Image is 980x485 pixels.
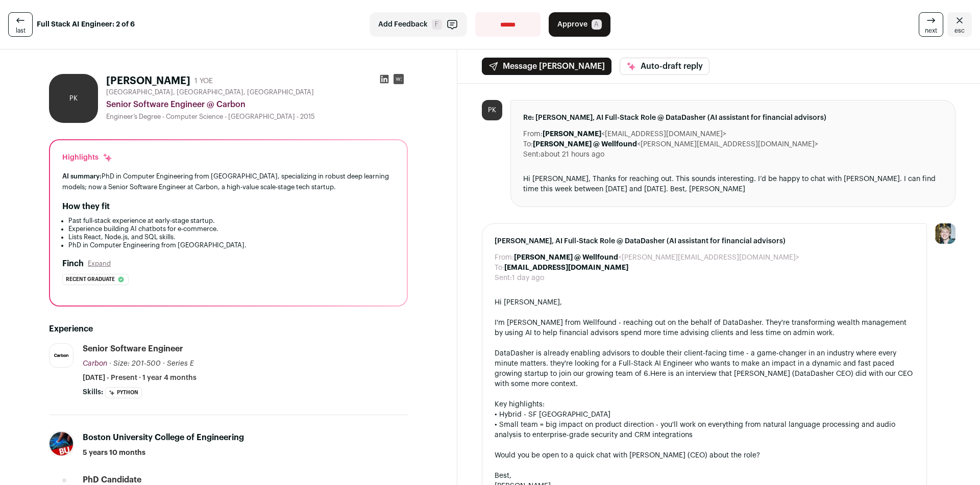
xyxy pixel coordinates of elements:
[62,173,102,180] span: AI summary:
[533,141,637,148] b: [PERSON_NAME] @ Wellfound
[543,131,601,138] b: [PERSON_NAME]
[514,254,618,261] b: [PERSON_NAME] @ Wellfound
[495,370,913,388] a: Here is an interview that [PERSON_NAME] (DataDasher CEO) did with our CEO with some more context
[62,152,113,163] div: Highlights
[163,359,165,369] span: ·
[105,387,142,398] li: Python
[919,12,943,37] a: next
[925,27,937,35] span: next
[50,346,73,366] img: cedf6864c6aa4619dd57a9428fb8accb55795726b354938b2aaed3cfa4229ca3.jpg
[106,98,408,111] div: Senior Software Engineer @ Carbon
[378,19,428,30] span: Add Feedback
[8,12,33,37] a: last
[514,252,799,263] dd: <[PERSON_NAME][EMAIL_ADDRESS][DOMAIN_NAME]>
[16,27,26,35] span: last
[504,264,628,271] b: [EMAIL_ADDRESS][DOMAIN_NAME]
[523,129,543,139] dt: From:
[495,263,504,273] dt: To:
[50,432,73,455] img: faf5513d3c186d2585c505ddd01d79edbe3ce0d52291aeabf5e3d292df4623b9.jpg
[83,387,103,397] span: Skills:
[62,171,395,192] div: PhD in Computer Engineering from [GEOGRAPHIC_DATA], specializing in robust deep learning models; ...
[557,19,587,30] span: Approve
[106,74,190,88] h1: [PERSON_NAME]
[495,348,914,389] div: DataDasher is already enabling advisors to double their client-facing time - a game-changer in an...
[523,139,533,149] dt: To:
[523,113,943,123] span: Re: [PERSON_NAME], AI Full-Stack Role @ DataDasher (AI assistant for financial advisors)
[68,225,395,233] li: Experience building AI chatbots for e-commerce.
[495,236,914,246] span: [PERSON_NAME], AI Full-Stack Role @ DataDasher (AI assistant for financial advisors)
[106,88,314,96] span: [GEOGRAPHIC_DATA], [GEOGRAPHIC_DATA], [GEOGRAPHIC_DATA]
[432,19,442,30] span: F
[543,129,726,139] dd: <[EMAIL_ADDRESS][DOMAIN_NAME]>
[620,58,709,75] button: Auto-draft reply
[83,448,145,458] span: 5 years 10 months
[83,373,197,383] span: [DATE] - Present · 1 year 4 months
[495,450,914,461] div: Would you be open to a quick chat with [PERSON_NAME] (CEO) about the role?
[88,260,111,268] button: Expand
[62,200,110,213] h2: How they fit
[62,258,84,270] h2: Finch
[947,12,972,37] a: Close
[495,410,914,420] div: • Hybrid - SF [GEOGRAPHIC_DATA]
[495,420,914,440] div: • Small team = big impact on product direction - you'll work on everything from natural language ...
[37,19,135,30] strong: Full Stack AI Engineer: 2 of 6
[512,273,544,283] dd: 1 day ago
[541,149,604,160] dd: about 21 hours ago
[533,139,818,149] dd: <[PERSON_NAME][EMAIL_ADDRESS][DOMAIN_NAME]>
[954,27,965,35] span: esc
[68,233,395,241] li: Lists React, Node.js, and SQL skills.
[495,318,914,338] div: I'm [PERSON_NAME] from Wellfound - reaching out on the behalf of DataDasher. They're transforming...
[370,12,467,37] button: Add Feedback F
[194,76,213,86] div: 1 YOE
[935,223,955,244] img: 6494470-medium_jpg
[523,174,943,194] div: Hi [PERSON_NAME], Thanks for reaching out. This sounds interesting. I’d be happy to chat with [PE...
[592,19,602,30] span: A
[167,360,194,367] span: Series E
[109,360,161,367] span: · Size: 201-500
[495,273,512,283] dt: Sent:
[66,274,115,285] span: Recent graduate
[495,399,914,410] div: Key highlights:
[549,12,610,37] button: Approve A
[482,58,611,75] button: Message [PERSON_NAME]
[482,100,502,120] div: PK
[495,471,914,481] div: Best,
[49,74,98,123] div: PK
[68,241,395,249] li: PhD in Computer Engineering from [GEOGRAPHIC_DATA].
[49,323,408,335] h2: Experience
[523,149,541,160] dt: Sent:
[68,217,395,225] li: Past full-stack experience at early-stage startup.
[495,252,514,263] dt: From:
[83,433,244,442] span: Boston University College of Engineering
[83,360,107,367] span: Carbon
[83,343,183,354] div: Senior Software Engineer
[106,113,408,121] div: Engineer’s Degree - Computer Science - [GEOGRAPHIC_DATA] - 2015
[495,297,914,308] div: Hi [PERSON_NAME],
